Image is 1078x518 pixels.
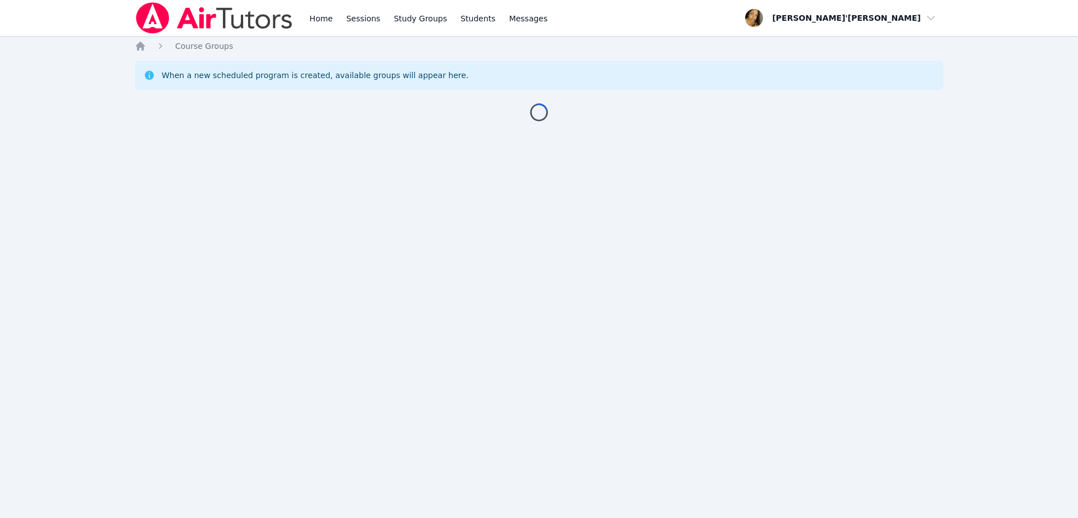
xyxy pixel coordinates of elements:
span: Course Groups [175,42,233,51]
span: Messages [509,13,548,24]
div: When a new scheduled program is created, available groups will appear here. [162,70,469,81]
a: Course Groups [175,40,233,52]
img: Air Tutors [135,2,294,34]
nav: Breadcrumb [135,40,943,52]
